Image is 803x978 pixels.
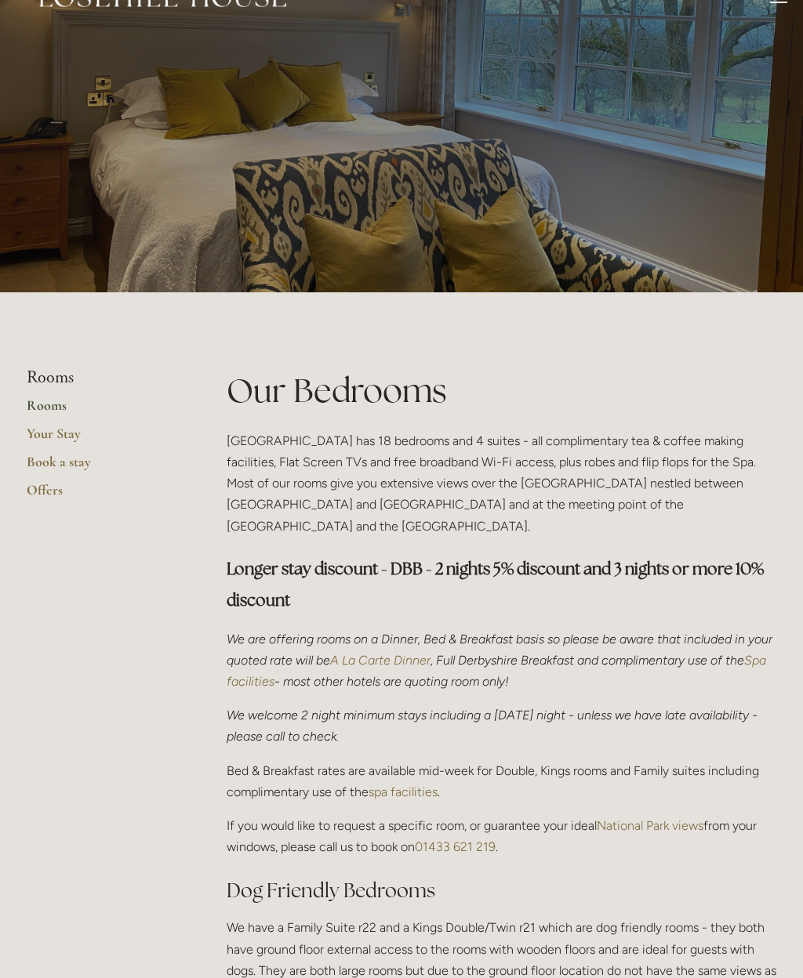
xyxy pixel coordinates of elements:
[274,674,509,689] em: - most other hotels are quoting room only!
[227,877,776,904] h2: Dog Friendly Bedrooms
[27,481,176,509] a: Offers
[415,839,496,854] a: 01433 621 219
[227,708,761,744] em: We welcome 2 night minimum stays including a [DATE] night - unless we have late availability - pl...
[27,453,176,481] a: Book a stay
[597,818,703,833] a: National Park views
[227,558,767,610] strong: Longer stay discount - DBB - 2 nights 5% discount and 3 nights or more 10% discount
[227,368,776,414] h1: Our Bedrooms
[227,632,776,668] em: We are offering rooms on a Dinner, Bed & Breakfast basis so please be aware that included in your...
[330,653,431,668] a: A La Carte Dinner
[227,430,776,537] p: [GEOGRAPHIC_DATA] has 18 bedrooms and 4 suites - all complimentary tea & coffee making facilities...
[227,760,776,802] p: Bed & Breakfast rates are available mid-week for Double, Kings rooms and Family suites including ...
[27,425,176,453] a: Your Stay
[369,784,438,799] a: spa facilities
[431,653,744,668] em: , Full Derbyshire Breakfast and complimentary use of the
[27,368,176,388] li: Rooms
[227,815,776,857] p: If you would like to request a specific room, or guarantee your ideal from your windows, please c...
[27,397,176,425] a: Rooms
